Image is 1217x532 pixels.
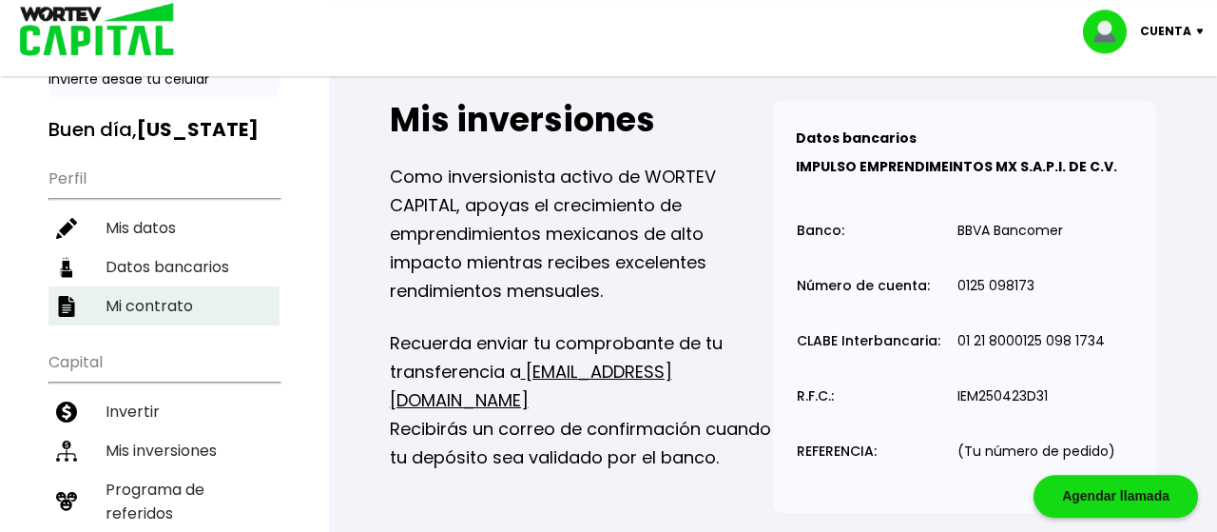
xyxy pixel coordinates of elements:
[48,69,280,89] p: Invierte desde tu celular
[48,118,280,142] h3: Buen día,
[390,329,773,472] p: Recuerda enviar tu comprobante de tu transferencia a Recibirás un correo de confirmación cuando t...
[797,444,877,459] p: REFERENCIA:
[390,163,773,305] p: Como inversionista activo de WORTEV CAPITAL, apoyas el crecimiento de emprendimientos mexicanos d...
[1033,475,1198,518] div: Agendar llamada
[957,444,1115,459] p: (Tu número de pedido)
[797,389,834,404] p: R.F.C.:
[797,279,930,293] p: Número de cuenta:
[1140,17,1191,46] p: Cuenta
[957,334,1105,348] p: 01 21 8000125 098 1734
[390,360,672,412] a: [EMAIL_ADDRESS][DOMAIN_NAME]
[796,157,1117,176] b: IMPULSO EMPRENDIMEINTOS MX S.A.P.I. DE C.V.
[56,218,77,239] img: editar-icon.952d3147.svg
[48,208,280,247] a: Mis datos
[56,491,77,512] img: recomiendanos-icon.9b8e9327.svg
[1083,10,1140,53] img: profile-image
[48,431,280,470] a: Mis inversiones
[56,402,77,423] img: invertir-icon.b3b967d7.svg
[796,128,917,148] b: Datos bancarios
[797,224,844,238] p: Banco:
[48,247,280,286] a: Datos bancarios
[48,157,280,325] ul: Perfil
[797,334,940,348] p: CLABE Interbancaria:
[957,224,1063,238] p: BBVA Bancomer
[56,441,77,462] img: inversiones-icon.6695dc30.svg
[48,392,280,431] a: Invertir
[957,389,1048,404] p: IEM250423D31
[957,279,1034,293] p: 0125 098173
[1191,29,1217,34] img: icon-down
[56,257,77,278] img: datos-icon.10cf9172.svg
[48,286,280,325] a: Mi contrato
[56,296,77,317] img: contrato-icon.f2db500c.svg
[137,116,259,143] b: [US_STATE]
[390,101,773,139] h2: Mis inversiones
